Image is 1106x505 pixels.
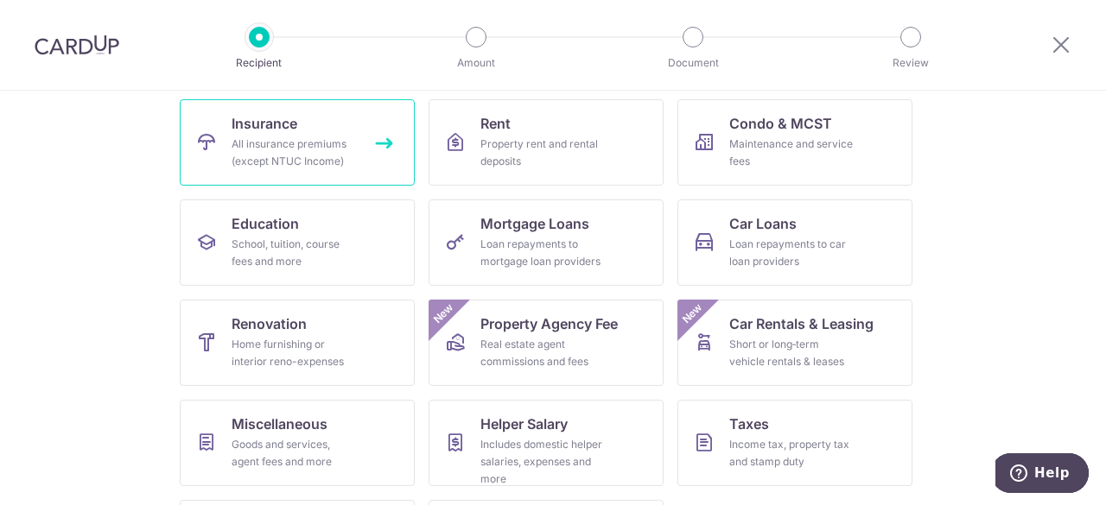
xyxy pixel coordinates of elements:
span: Help [39,12,74,28]
div: Real estate agent commissions and fees [480,336,605,370]
p: Review [847,54,975,72]
a: Car LoansLoan repayments to car loan providers [677,199,912,286]
span: Renovation [232,313,307,334]
div: Short or long‑term vehicle rentals & leases [729,336,854,370]
div: Home furnishing or interior reno-expenses [232,336,356,370]
a: EducationSchool, tuition, course fees and more [180,199,415,286]
a: Mortgage LoansLoan repayments to mortgage loan providers [429,199,664,286]
span: Condo & MCST [729,113,832,134]
a: RenovationHome furnishing or interior reno-expenses [180,300,415,386]
span: Helper Salary [480,413,568,434]
span: Car Loans [729,213,797,234]
p: Document [629,54,757,72]
div: Maintenance and service fees [729,136,854,170]
div: Property rent and rental deposits [480,136,605,170]
iframe: Opens a widget where you can find more information [995,453,1089,496]
span: Rent [480,113,511,134]
a: Condo & MCSTMaintenance and service fees [677,99,912,186]
a: Helper SalaryIncludes domestic helper salaries, expenses and more [429,400,664,486]
span: Car Rentals & Leasing [729,313,874,334]
p: Recipient [195,54,323,72]
a: Property Agency FeeReal estate agent commissions and feesNew [429,300,664,386]
span: Insurance [232,113,297,134]
span: Property Agency Fee [480,313,618,334]
div: Loan repayments to mortgage loan providers [480,236,605,270]
span: Miscellaneous [232,413,327,434]
div: Goods and services, agent fees and more [232,436,356,470]
span: New [429,300,458,328]
img: CardUp [35,35,119,55]
a: Car Rentals & LeasingShort or long‑term vehicle rentals & leasesNew [677,300,912,386]
div: Loan repayments to car loan providers [729,236,854,270]
span: Mortgage Loans [480,213,589,234]
a: TaxesIncome tax, property tax and stamp duty [677,400,912,486]
a: RentProperty rent and rental deposits [429,99,664,186]
span: New [678,300,707,328]
div: School, tuition, course fees and more [232,236,356,270]
p: Amount [412,54,540,72]
a: MiscellaneousGoods and services, agent fees and more [180,400,415,486]
div: All insurance premiums (except NTUC Income) [232,136,356,170]
span: Education [232,213,299,234]
a: InsuranceAll insurance premiums (except NTUC Income) [180,99,415,186]
div: Includes domestic helper salaries, expenses and more [480,436,605,488]
span: Taxes [729,413,769,434]
div: Income tax, property tax and stamp duty [729,436,854,470]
